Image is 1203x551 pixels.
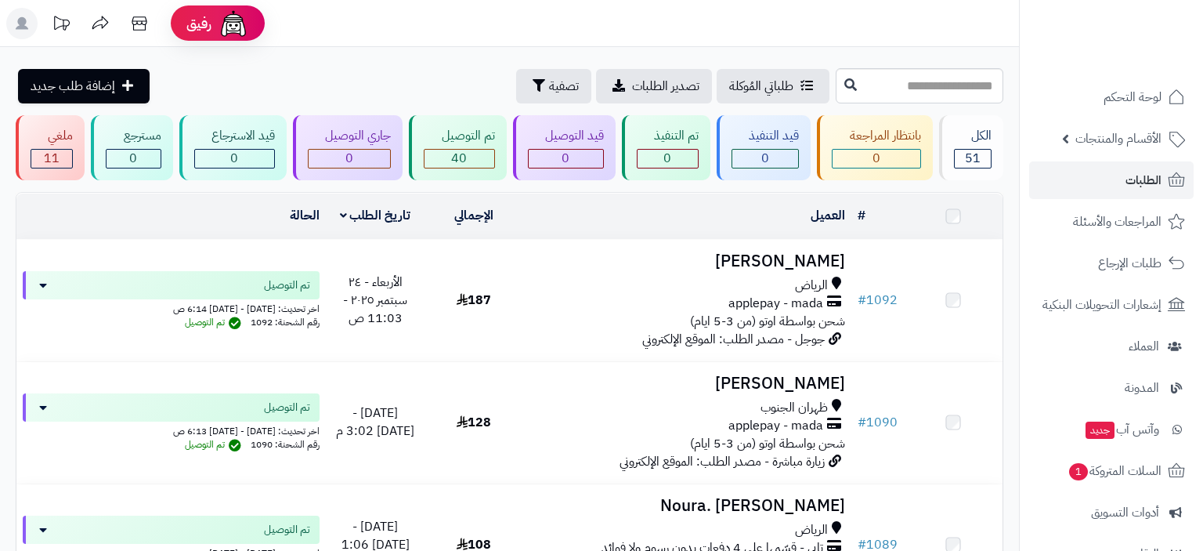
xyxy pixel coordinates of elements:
[1125,377,1159,399] span: المدونة
[795,277,828,295] span: الرياض
[814,115,935,180] a: بانتظار المراجعة 0
[424,127,494,145] div: تم التوصيل
[424,150,493,168] div: 40
[186,14,211,33] span: رفيق
[451,149,467,168] span: 40
[42,8,81,43] a: تحديثات المنصة
[637,127,699,145] div: تم التنفيذ
[965,149,981,168] span: 51
[1091,502,1159,524] span: أدوات التسويق
[31,127,73,145] div: ملغي
[31,150,72,168] div: 11
[832,127,920,145] div: بانتظار المراجعة
[642,330,825,349] span: جوجل - مصدر الطلب: الموقع الإلكتروني
[88,115,175,180] a: مسترجع 0
[340,206,411,225] a: تاريخ الطلب
[1069,463,1088,480] span: 1
[290,115,406,180] a: جاري التوصيل 0
[264,522,310,538] span: تم التوصيل
[1029,78,1194,116] a: لوحة التحكم
[1029,328,1194,365] a: العملاء
[1086,422,1114,439] span: جديد
[1125,169,1161,191] span: الطلبات
[13,115,88,180] a: ملغي 11
[31,77,115,96] span: إضافة طلب جديد
[308,127,391,145] div: جاري التوصيل
[761,149,769,168] span: 0
[619,115,713,180] a: تم التنفيذ 0
[176,115,290,180] a: قيد الاسترجاع 0
[795,521,828,539] span: الرياض
[632,77,699,96] span: تصدير الطلبات
[1029,411,1194,448] a: وآتس آبجديد
[858,206,865,225] a: #
[510,115,619,180] a: قيد التوصيل 0
[230,149,238,168] span: 0
[44,149,60,168] span: 11
[663,149,671,168] span: 0
[454,206,493,225] a: الإجمالي
[1029,369,1194,407] a: المدونة
[309,150,390,168] div: 0
[638,150,698,168] div: 0
[528,127,604,145] div: قيد التوصيل
[1029,452,1194,490] a: السلات المتروكة1
[562,149,569,168] span: 0
[529,252,845,270] h3: [PERSON_NAME]
[732,127,799,145] div: قيد التنفيذ
[1068,460,1161,482] span: السلات المتروكة
[1029,245,1194,282] a: طلبات الإرجاع
[529,375,845,393] h3: [PERSON_NAME]
[18,69,150,103] a: إضافة طلب جديد
[858,413,898,432] a: #1090
[264,277,310,293] span: تم التوصيل
[713,115,814,180] a: قيد التنفيذ 0
[195,150,274,168] div: 0
[1029,494,1194,531] a: أدوات التسويق
[811,206,845,225] a: العميل
[596,69,712,103] a: تصدير الطلبات
[620,452,825,471] span: زيارة مباشرة - مصدر الطلب: الموقع الإلكتروني
[1084,419,1159,440] span: وآتس آب
[290,206,320,225] a: الحالة
[1029,203,1194,241] a: المراجعات والأسئلة
[690,434,845,453] span: شحن بواسطة اوتو (من 3-5 ايام)
[336,404,414,440] span: [DATE] - [DATE] 3:02 م
[185,437,245,451] span: تم التوصيل
[107,150,160,168] div: 0
[218,8,249,39] img: ai-face.png
[1098,252,1161,274] span: طلبات الإرجاع
[516,69,591,103] button: تصفية
[457,413,491,432] span: 128
[1075,128,1161,150] span: الأقسام والمنتجات
[23,299,320,316] div: اخر تحديث: [DATE] - [DATE] 6:14 ص
[729,77,793,96] span: طلباتي المُوكلة
[1029,161,1194,199] a: الطلبات
[728,417,823,435] span: applepay - mada
[251,315,320,329] span: رقم الشحنة: 1092
[858,291,898,310] a: #1092
[728,295,823,313] span: applepay - mada
[529,497,845,515] h3: Noura. [PERSON_NAME]
[251,437,320,451] span: رقم الشحنة: 1090
[1104,86,1161,108] span: لوحة التحكم
[858,413,866,432] span: #
[954,127,992,145] div: الكل
[529,150,603,168] div: 0
[717,69,829,103] a: طلباتي المُوكلة
[1042,294,1161,316] span: إشعارات التحويلات البنكية
[129,149,137,168] span: 0
[549,77,579,96] span: تصفية
[106,127,161,145] div: مسترجع
[872,149,880,168] span: 0
[1029,286,1194,324] a: إشعارات التحويلات البنكية
[1073,211,1161,233] span: المراجعات والأسئلة
[23,422,320,438] div: اخر تحديث: [DATE] - [DATE] 6:13 ص
[194,127,275,145] div: قيد الاسترجاع
[345,149,353,168] span: 0
[858,291,866,310] span: #
[936,115,1006,180] a: الكل51
[1129,335,1159,357] span: العملاء
[343,273,407,328] span: الأربعاء - ٢٤ سبتمبر ٢٠٢٥ - 11:03 ص
[833,150,919,168] div: 0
